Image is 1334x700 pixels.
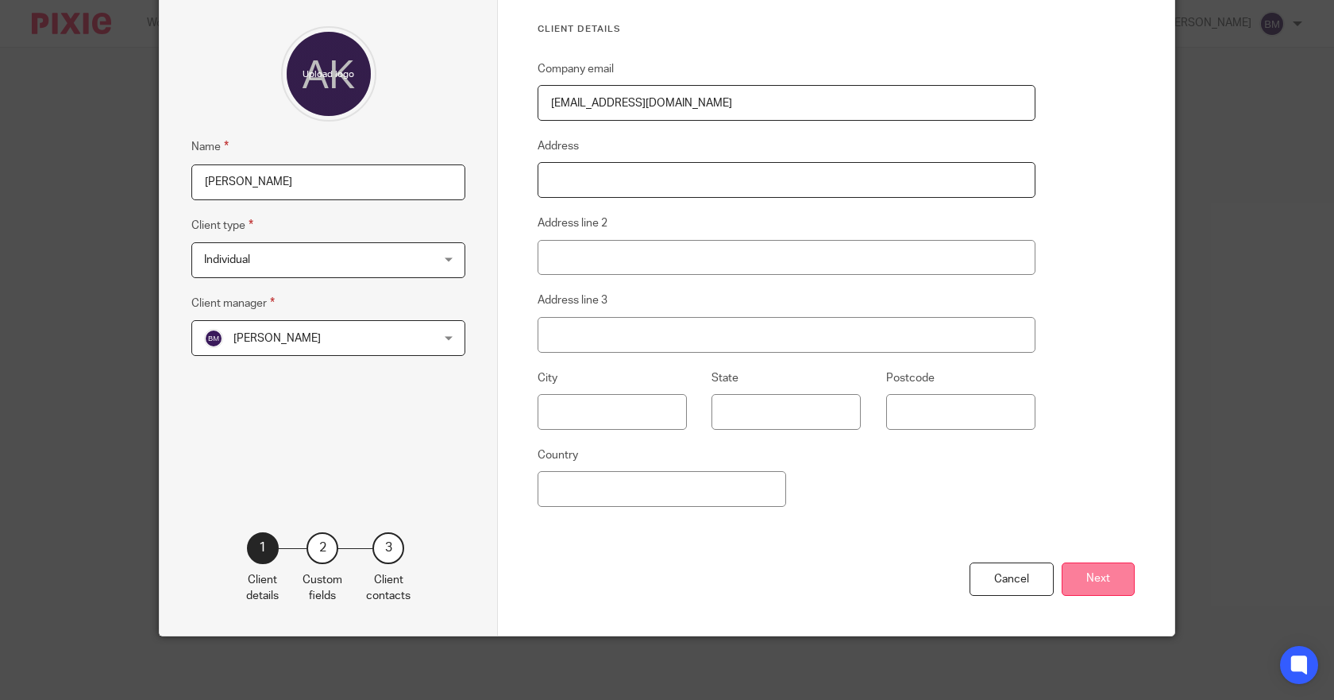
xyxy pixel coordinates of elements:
label: City [538,370,557,386]
label: Postcode [886,370,935,386]
div: Cancel [970,563,1054,597]
div: 3 [372,532,404,564]
button: Next [1062,563,1135,597]
div: 2 [307,532,338,564]
label: Name [191,137,229,156]
label: Client manager [191,294,275,312]
label: Country [538,447,578,463]
p: Client details [246,572,279,605]
p: Custom fields [303,572,342,605]
h3: Client details [538,23,1035,36]
label: Client type [191,216,253,234]
span: Individual [204,254,250,265]
div: 1 [247,532,279,564]
span: [PERSON_NAME] [233,333,321,344]
label: Company email [538,61,614,77]
label: State [711,370,738,386]
img: svg%3E [204,329,223,348]
p: Client contacts [366,572,411,605]
label: Address line 2 [538,215,607,231]
label: Address line 3 [538,292,607,308]
label: Address [538,138,579,154]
